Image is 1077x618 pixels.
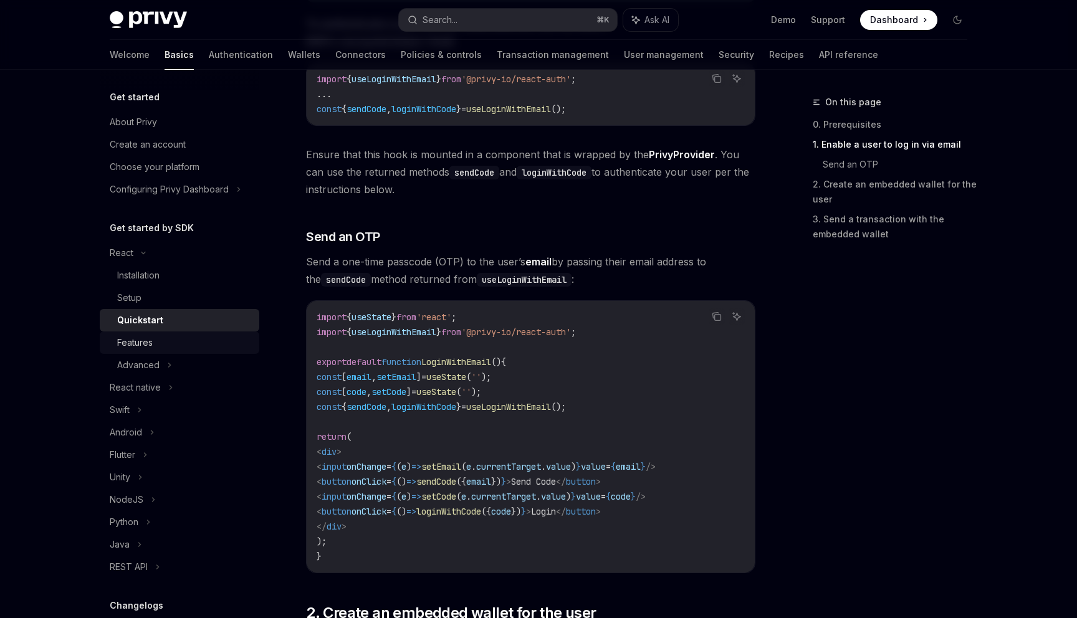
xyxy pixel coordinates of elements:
span: onClick [352,506,386,517]
span: < [317,446,322,457]
div: REST API [110,559,148,574]
span: } [571,491,576,502]
div: Configuring Privy Dashboard [110,182,229,197]
div: React [110,245,133,260]
a: Connectors [335,40,386,70]
span: LoginWithEmail [421,356,491,368]
span: ; [451,311,456,323]
span: useLoginWithEmail [466,401,551,412]
span: = [461,401,466,412]
span: default [347,356,381,368]
span: < [317,491,322,502]
h5: Get started [110,90,160,105]
div: Setup [117,290,141,305]
a: Recipes [769,40,804,70]
h5: Get started by SDK [110,221,194,235]
span: = [386,506,391,517]
span: ] [406,386,411,397]
span: > [337,446,342,457]
span: { [342,103,347,115]
span: } [521,506,526,517]
span: input [322,491,347,502]
span: email [347,371,371,383]
span: () [491,356,501,368]
span: sendCode [347,103,386,115]
span: const [317,371,342,383]
a: Installation [100,264,259,287]
span: ) [571,461,576,472]
span: = [386,476,391,487]
span: loginWithCode [416,506,481,517]
span: { [501,356,506,368]
span: > [342,521,347,532]
a: 2. Create an embedded wallet for the user [813,174,977,209]
span: ); [481,371,491,383]
span: [ [342,386,347,397]
span: () [396,506,406,517]
div: React native [110,380,161,395]
span: useLoginWithEmail [352,326,436,338]
a: Policies & controls [401,40,482,70]
span: , [371,371,376,383]
span: { [347,311,352,323]
a: Wallets [288,40,320,70]
img: dark logo [110,11,187,29]
span: } [436,74,441,85]
span: '' [461,386,471,397]
span: ({ [456,476,466,487]
span: </ [317,521,327,532]
span: </ [556,476,566,487]
span: , [366,386,371,397]
span: ; [571,74,576,85]
a: User management [624,40,704,70]
span: value [581,461,606,472]
span: { [391,461,396,472]
span: onChange [347,491,386,502]
a: Features [100,331,259,354]
div: Features [117,335,153,350]
strong: email [525,255,552,268]
span: useState [426,371,466,383]
code: loginWithCode [517,166,591,179]
span: function [381,356,421,368]
span: } [576,461,581,472]
span: useState [352,311,391,323]
span: button [566,506,596,517]
span: } [436,326,441,338]
div: Unity [110,470,130,485]
a: Demo [771,14,796,26]
span: => [406,476,416,487]
span: value [576,491,601,502]
span: > [596,476,601,487]
span: (); [551,401,566,412]
code: sendCode [449,166,499,179]
span: }) [491,476,501,487]
h5: Changelogs [110,598,163,613]
span: On this page [825,95,881,110]
span: div [327,521,342,532]
span: e [401,491,406,502]
div: Quickstart [117,313,163,328]
a: 0. Prerequisites [813,115,977,135]
div: NodeJS [110,492,143,507]
span: ( [347,431,352,442]
a: Send an OTP [823,154,977,174]
span: { [391,476,396,487]
span: => [411,491,421,502]
a: Basics [165,40,194,70]
span: '@privy-io/react-auth' [461,74,571,85]
span: Ask AI [644,14,669,26]
span: from [396,311,416,323]
span: /> [646,461,656,472]
div: Advanced [117,358,160,373]
span: = [601,491,606,502]
span: code [611,491,631,502]
a: 1. Enable a user to log in via email [813,135,977,154]
span: => [411,461,421,472]
span: }) [511,506,521,517]
span: { [611,461,616,472]
span: currentTarget [471,491,536,502]
span: ( [396,491,401,502]
span: Send an OTP [306,228,380,245]
div: Java [110,537,130,552]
